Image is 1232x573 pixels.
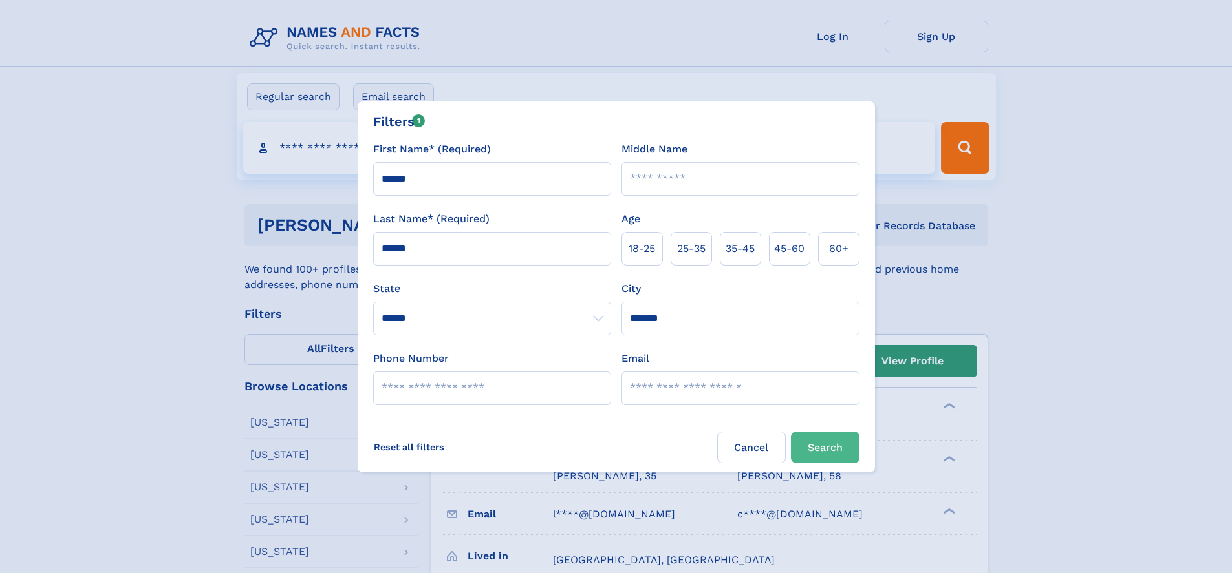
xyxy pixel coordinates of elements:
[365,432,453,463] label: Reset all filters
[373,112,426,131] div: Filters
[373,211,490,227] label: Last Name* (Required)
[717,432,786,463] label: Cancel
[629,241,655,256] span: 18‑25
[621,351,649,366] label: Email
[677,241,706,256] span: 25‑35
[621,281,641,297] label: City
[829,241,848,256] span: 60+
[373,351,449,366] label: Phone Number
[774,241,805,256] span: 45‑60
[726,241,755,256] span: 35‑45
[373,141,491,157] label: First Name* (Required)
[621,141,687,157] label: Middle Name
[791,432,859,463] button: Search
[373,281,611,297] label: State
[621,211,640,227] label: Age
